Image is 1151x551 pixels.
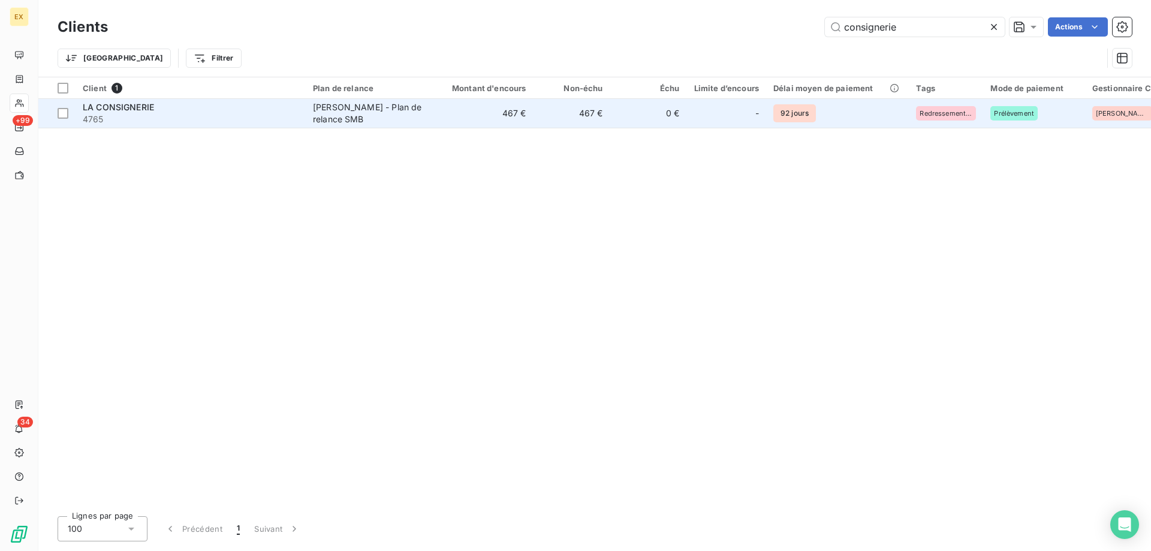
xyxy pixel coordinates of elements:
[247,516,308,541] button: Suivant
[83,102,154,112] span: LA CONSIGNERIE
[157,516,230,541] button: Précédent
[541,83,603,93] div: Non-échu
[1096,110,1149,117] span: [PERSON_NAME][EMAIL_ADDRESS][DOMAIN_NAME]
[534,99,610,128] td: 467 €
[58,49,171,68] button: [GEOGRAPHIC_DATA]
[430,99,534,128] td: 467 €
[994,110,1034,117] span: Prélèvement
[112,83,122,94] span: 1
[10,7,29,26] div: EX
[610,99,687,128] td: 0 €
[1048,17,1108,37] button: Actions
[83,83,107,93] span: Client
[313,101,423,125] div: [PERSON_NAME] - Plan de relance SMB
[10,525,29,544] img: Logo LeanPay
[773,83,902,93] div: Délai moyen de paiement
[916,83,976,93] div: Tags
[17,417,33,427] span: 34
[237,523,240,535] span: 1
[920,110,972,117] span: Redressement Judiciaire
[1110,510,1139,539] div: Open Intercom Messenger
[186,49,241,68] button: Filtrer
[825,17,1005,37] input: Rechercher
[313,83,423,93] div: Plan de relance
[83,113,299,125] span: 4765
[13,115,33,126] span: +99
[617,83,680,93] div: Échu
[438,83,526,93] div: Montant d'encours
[230,516,247,541] button: 1
[68,523,82,535] span: 100
[755,107,759,119] span: -
[694,83,759,93] div: Limite d’encours
[58,16,108,38] h3: Clients
[773,104,816,122] span: 92 jours
[990,83,1077,93] div: Mode de paiement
